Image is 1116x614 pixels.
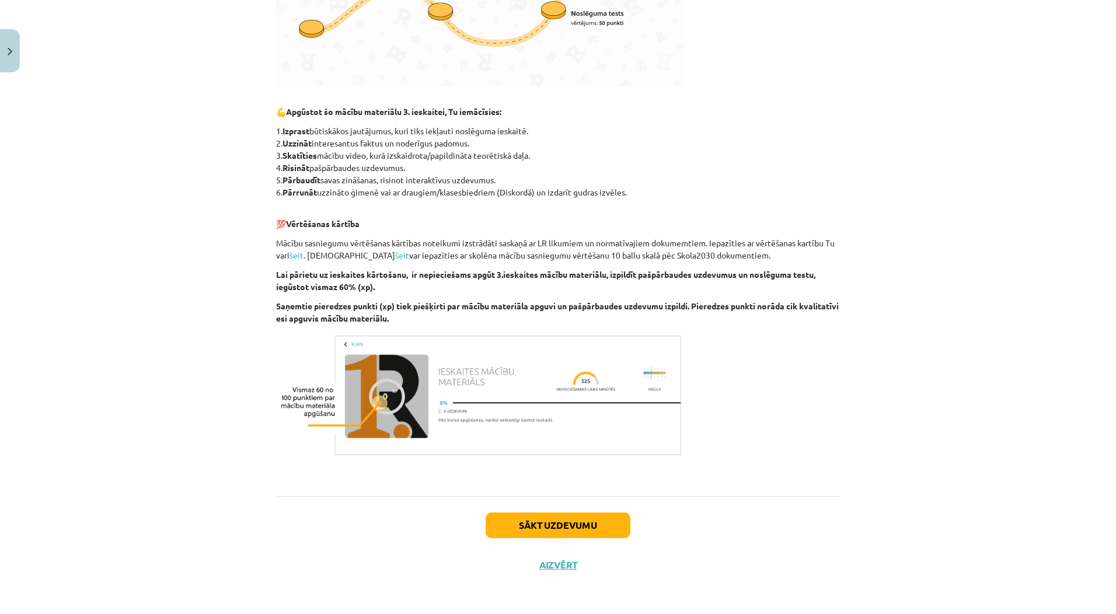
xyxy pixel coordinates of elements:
[486,512,630,538] button: Sākt uzdevumu
[283,162,309,173] b: Risināt
[276,125,840,198] p: 1. būtiskākos jautājumus, kuri tiks iekļauti noslēguma ieskaitē. 2. interesantus faktus un noderī...
[283,187,317,197] b: Pārrunāt
[276,106,840,118] p: 💪
[8,48,12,55] img: icon-close-lesson-0947bae3869378f0d4975bcd49f059093ad1ed9edebbc8119c70593378902aed.svg
[286,218,360,229] b: Vērtēšanas kārtība
[276,301,839,323] b: Saņemtie pieredzes punkti (xp) tiek piešķirti par mācību materiāla apguvi un pašpārbaudes uzdevum...
[286,106,501,117] b: Apgūstot šo mācību materiālu 3. ieskaitei, Tu iemācīsies:
[276,269,815,292] b: Lai pārietu uz ieskaites kārtošanu, ir nepieciešams apgūt 3.ieskaites mācību materiālu, izpildīt ...
[290,250,304,260] a: šeit
[283,138,312,148] b: Uzzināt
[395,250,409,260] a: šeit
[536,559,580,571] button: Aizvērt
[276,237,840,261] p: Mācību sasniegumu vērtēšanas kārtības noteikumi izstrādāti saskaņā ar LR likumiem un normatīvajie...
[283,175,320,185] b: Pārbaudīt
[283,150,317,161] b: Skatīties
[283,125,309,136] b: Izprast
[276,205,840,230] p: 💯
